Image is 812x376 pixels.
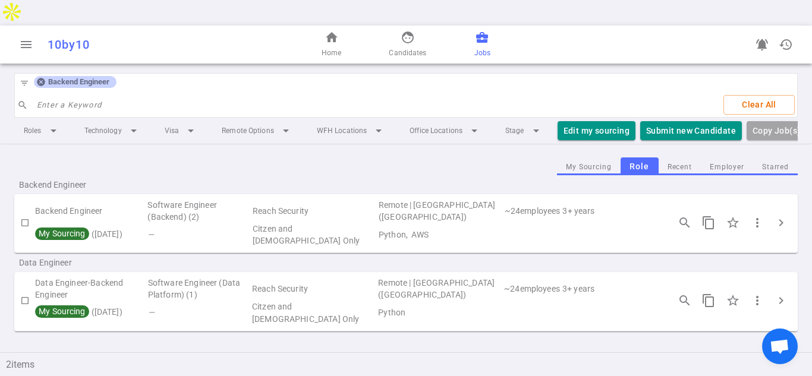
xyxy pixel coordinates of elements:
i: — [147,230,154,239]
td: Technical Skills Python [377,301,659,324]
span: history [779,37,793,52]
button: Copy this job's short summary. For full job description, use 3 dots -> Copy Long JD [697,211,720,235]
span: content_copy [701,216,716,230]
button: Open history [774,33,798,56]
span: My Sourcing [37,229,87,238]
span: menu [19,37,33,52]
td: Check to Select for Matching [14,199,35,247]
td: Reach Security [251,277,377,301]
td: Remote | Sunnyvale (San Francisco Bay Area) [377,277,503,301]
td: Visa [251,223,377,247]
span: Home [322,47,341,59]
td: My Sourcing [35,223,146,247]
div: 10by10 [48,37,266,52]
td: Experience [561,199,659,223]
button: Open menu [14,33,38,56]
span: face [401,30,415,45]
td: Backend Engineer [35,199,146,223]
td: Software Engineer (Backend) (2) [146,199,251,223]
span: filter_list [20,78,29,88]
span: search_insights [678,293,692,308]
li: Visa [155,120,207,141]
a: Candidates [389,30,426,59]
td: 24 | Employee Count [503,277,561,301]
span: Backend Engineer [19,179,171,191]
span: business_center [475,30,489,45]
span: chevron_right [774,293,788,308]
td: Visa [251,301,377,324]
button: Role [621,157,659,176]
span: more_vert [750,216,764,230]
a: Home [322,30,341,59]
span: notifications_active [755,37,769,52]
td: Data Engineer-Backend Engineer [35,277,147,301]
td: Technical Skills Python, AWS [377,223,659,247]
button: Recent [659,159,701,175]
button: Click to expand [769,289,793,312]
button: My Sourcing [557,159,621,175]
span: Backend Engineer [43,77,114,87]
li: Technology [75,120,150,141]
li: Stage [496,120,553,141]
span: search_insights [678,216,692,230]
button: Submit new Candidate [640,121,742,141]
span: Data Engineer [19,257,171,268]
button: Click to expand [769,211,793,235]
td: Remote | Sunnyvale (San Francisco Bay Area) [377,199,503,223]
td: My Sourcing [35,301,147,324]
span: Jobs [474,47,490,59]
span: ( [DATE] ) [35,229,122,239]
button: Employer [701,159,753,175]
span: more_vert [750,293,764,308]
div: Click to Starred [720,210,745,235]
td: Reach Security [251,199,377,223]
span: My Sourcing [37,307,87,316]
button: Open job engagements details [673,211,697,235]
li: WFH Locations [307,120,395,141]
li: Office Locations [400,120,491,141]
li: Remote Options [212,120,303,141]
button: Starred [753,159,798,175]
td: Software Engineer (Data Platform) (1) [147,277,251,301]
li: Roles [14,120,70,141]
span: chevron_right [774,216,788,230]
button: Clear All [723,95,795,115]
td: Experience [561,277,659,301]
a: Go to see announcements [750,33,774,56]
td: Flags [147,301,251,324]
td: 24 | Employee Count [503,199,562,223]
span: home [325,30,339,45]
div: Open chat [762,328,798,364]
td: Flags [146,223,251,247]
i: — [148,308,155,317]
a: Jobs [474,30,490,59]
button: Edit my sourcing [558,121,635,141]
div: Click to Starred [720,288,745,313]
span: ( [DATE] ) [35,307,122,317]
span: content_copy [701,293,716,308]
td: Check to Select for Matching [14,277,35,324]
span: Candidates [389,47,426,59]
span: search [17,100,28,110]
button: Copy this job's short summary. For full job description, use 3 dots -> Copy Long JD [697,289,720,312]
button: Open job engagements details [673,289,697,312]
